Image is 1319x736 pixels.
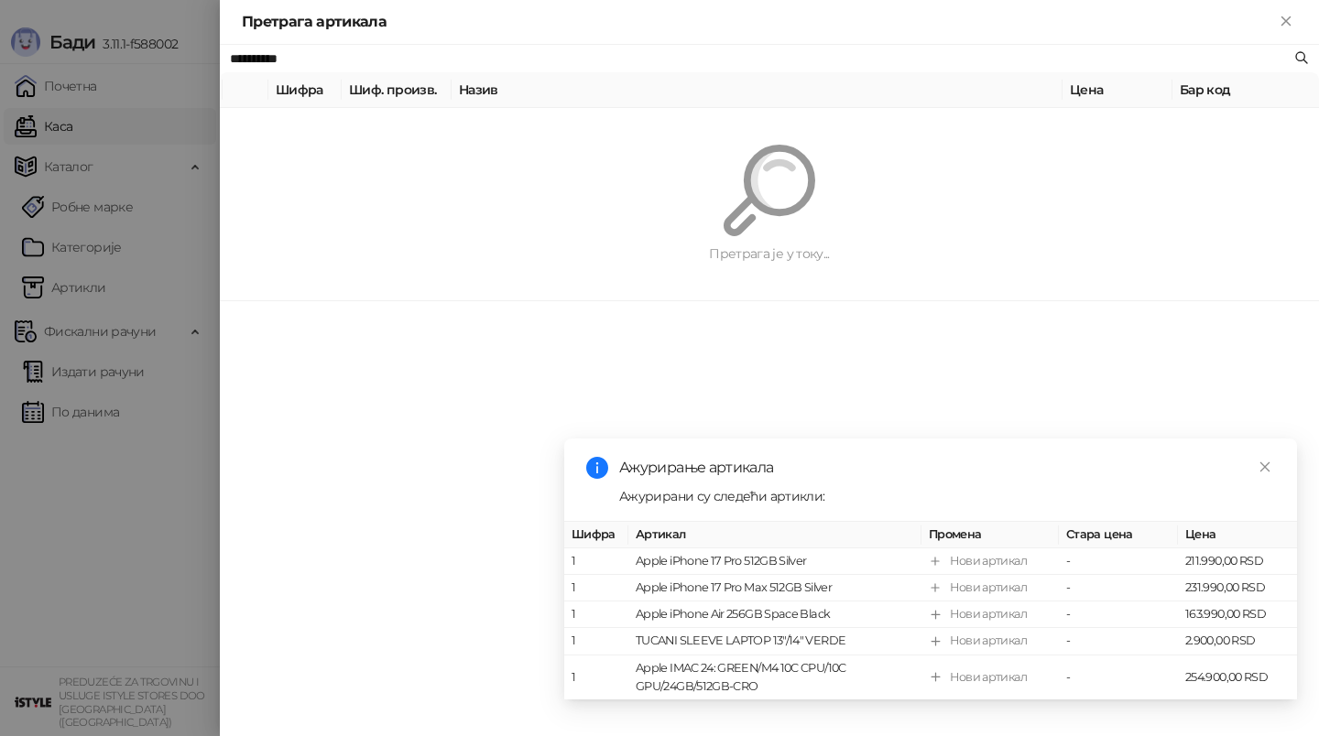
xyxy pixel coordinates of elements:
[1059,629,1178,655] td: -
[564,548,628,575] td: 1
[1178,522,1297,548] th: Цена
[1172,72,1319,108] th: Бар код
[1178,602,1297,629] td: 163.990,00 RSD
[1059,548,1178,575] td: -
[564,522,628,548] th: Шифра
[1059,522,1178,548] th: Стара цена
[564,602,628,629] td: 1
[950,633,1027,651] div: Нови артикал
[1275,11,1297,33] button: Close
[1178,629,1297,655] td: 2.900,00 RSD
[1059,655,1178,700] td: -
[564,655,628,700] td: 1
[619,486,1275,506] div: Ажурирани су следећи артикли:
[1063,72,1172,108] th: Цена
[268,72,342,108] th: Шифра
[628,575,921,601] td: Apple iPhone 17 Pro Max 512GB Silver
[628,548,921,575] td: Apple iPhone 17 Pro 512GB Silver
[950,579,1027,597] div: Нови артикал
[452,72,1063,108] th: Назив
[1259,460,1271,473] span: close
[264,244,1275,264] div: Претрага је у току...
[564,629,628,655] td: 1
[1059,575,1178,601] td: -
[628,602,921,629] td: Apple iPhone Air 256GB Space Black
[1255,457,1275,477] a: Close
[921,522,1059,548] th: Промена
[1178,655,1297,700] td: 254.900,00 RSD
[950,668,1027,687] div: Нови артикал
[628,522,921,548] th: Артикал
[342,72,452,108] th: Шиф. произв.
[586,457,608,479] span: info-circle
[1178,548,1297,575] td: 211.990,00 RSD
[628,655,921,700] td: Apple IMAC 24: GREEN/M4 10C CPU/10C GPU/24GB/512GB-CRO
[628,629,921,655] td: TUCANI SLEEVE LAPTOP 13"/14" VERDE
[619,457,1275,479] div: Ажурирање артикала
[1178,575,1297,601] td: 231.990,00 RSD
[950,606,1027,624] div: Нови артикал
[242,11,1275,33] div: Претрага артикала
[1059,602,1178,629] td: -
[950,552,1027,570] div: Нови артикал
[564,575,628,601] td: 1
